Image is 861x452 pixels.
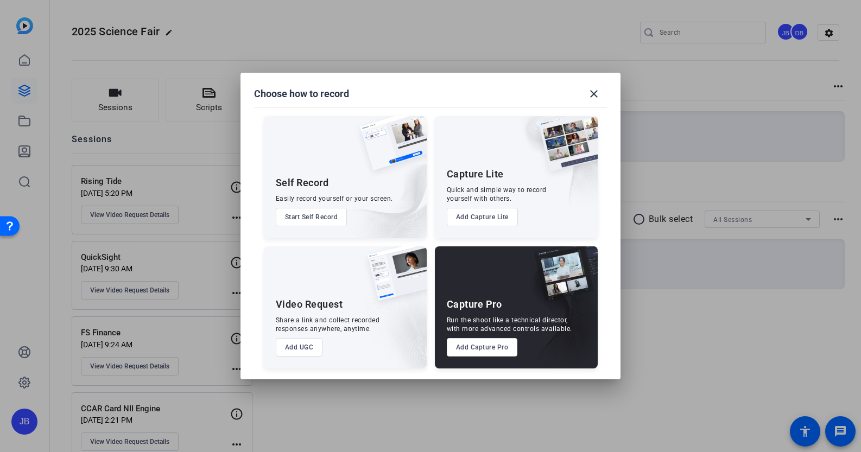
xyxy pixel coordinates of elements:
[352,116,427,181] img: self-record.png
[587,87,600,100] mat-icon: close
[276,298,343,311] div: Video Request
[447,338,518,356] button: Add Capture Pro
[254,87,349,100] h1: Choose how to record
[530,116,598,182] img: capture-lite.png
[276,208,347,226] button: Start Self Record
[276,316,380,333] div: Share a link and collect recorded responses anywhere, anytime.
[447,298,502,311] div: Capture Pro
[364,280,427,368] img: embarkstudio-ugc-content.png
[332,139,427,238] img: embarkstudio-self-record.png
[447,208,518,226] button: Add Capture Lite
[447,168,504,181] div: Capture Lite
[517,260,598,368] img: embarkstudio-capture-pro.png
[501,116,598,225] img: embarkstudio-capture-lite.png
[276,176,329,189] div: Self Record
[447,316,572,333] div: Run the shoot like a technical director, with more advanced controls available.
[359,246,427,312] img: ugc-content.png
[526,246,598,313] img: capture-pro.png
[447,186,547,203] div: Quick and simple way to record yourself with others.
[276,194,393,203] div: Easily record yourself or your screen.
[276,338,323,356] button: Add UGC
